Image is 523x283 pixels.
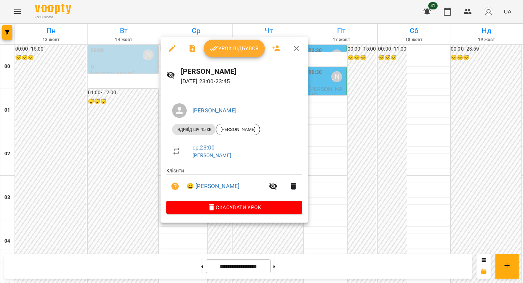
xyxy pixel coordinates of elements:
span: індивід шч 45 хв [172,126,216,133]
button: Урок відбувся [204,40,265,57]
button: Візит ще не сплачено. Додати оплату? [166,178,184,195]
span: Урок відбувся [210,44,259,53]
span: Скасувати Урок [172,203,296,212]
ul: Клієнти [166,167,302,201]
span: [PERSON_NAME] [216,126,260,133]
button: Скасувати Урок [166,201,302,214]
div: [PERSON_NAME] [216,124,260,135]
a: 😀 [PERSON_NAME] [187,182,239,191]
h6: [PERSON_NAME] [181,66,302,77]
a: [PERSON_NAME] [192,152,231,158]
p: [DATE] 23:00 - 23:45 [181,77,302,86]
a: ср , 23:00 [192,144,215,151]
a: [PERSON_NAME] [192,107,236,114]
